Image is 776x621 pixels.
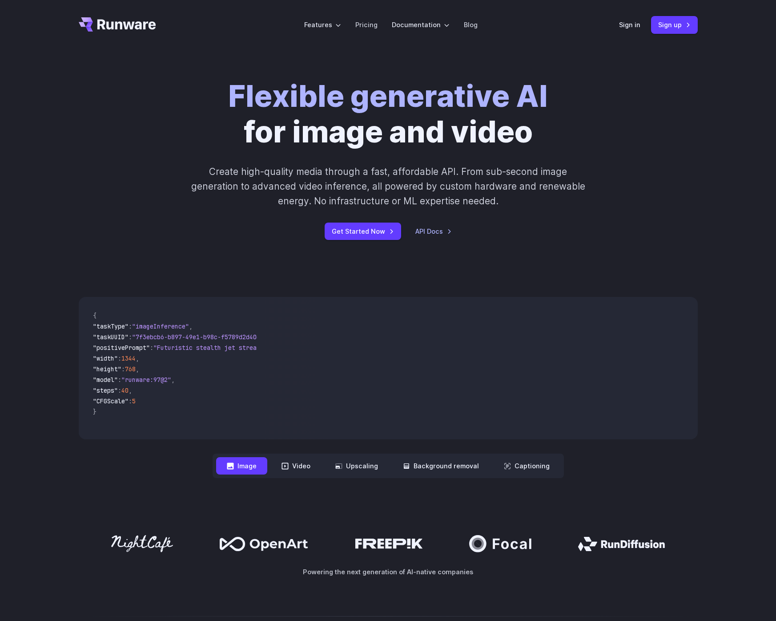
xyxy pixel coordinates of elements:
[392,457,490,475] button: Background removal
[121,354,136,362] span: 1344
[216,457,267,475] button: Image
[129,386,132,394] span: ,
[118,386,121,394] span: :
[93,408,96,416] span: }
[355,20,378,30] a: Pricing
[129,333,132,341] span: :
[392,20,450,30] label: Documentation
[129,322,132,330] span: :
[325,223,401,240] a: Get Started Now
[93,312,96,320] span: {
[93,376,118,384] span: "model"
[493,457,560,475] button: Captioning
[415,226,452,236] a: API Docs
[171,376,175,384] span: ,
[150,344,153,352] span: :
[153,344,477,352] span: "Futuristic stealth jet streaking through a neon-lit cityscape with glowing purple exhaust"
[93,344,150,352] span: "positivePrompt"
[190,164,586,209] p: Create high-quality media through a fast, affordable API. From sub-second image generation to adv...
[136,365,139,373] span: ,
[136,354,139,362] span: ,
[93,354,118,362] span: "width"
[189,322,193,330] span: ,
[93,322,129,330] span: "taskType"
[93,333,129,341] span: "taskUUID"
[93,397,129,405] span: "CFGScale"
[118,376,121,384] span: :
[79,567,698,577] p: Powering the next generation of AI-native companies
[93,365,121,373] span: "height"
[228,78,548,114] strong: Flexible generative AI
[304,20,341,30] label: Features
[651,16,698,33] a: Sign up
[132,333,267,341] span: "7f3ebcb6-b897-49e1-b98c-f5789d2d40d7"
[228,78,548,150] h1: for image and video
[464,20,478,30] a: Blog
[121,376,171,384] span: "runware:97@2"
[325,457,389,475] button: Upscaling
[93,386,118,394] span: "steps"
[121,386,129,394] span: 40
[619,20,640,30] a: Sign in
[121,365,125,373] span: :
[125,365,136,373] span: 768
[129,397,132,405] span: :
[132,322,189,330] span: "imageInference"
[118,354,121,362] span: :
[271,457,321,475] button: Video
[79,17,156,32] a: Go to /
[132,397,136,405] span: 5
